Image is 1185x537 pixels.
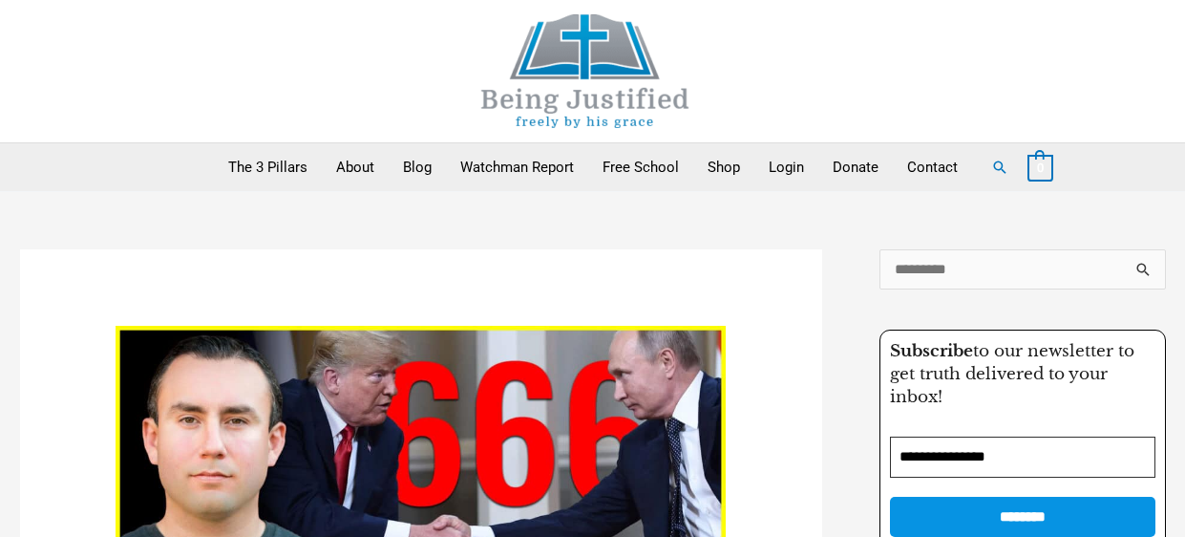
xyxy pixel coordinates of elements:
[322,143,389,191] a: About
[991,159,1008,176] a: Search button
[890,341,1134,407] span: to our newsletter to get truth delivered to your inbox!
[389,143,446,191] a: Blog
[890,341,973,361] strong: Subscribe
[818,143,893,191] a: Donate
[754,143,818,191] a: Login
[588,143,693,191] a: Free School
[446,143,588,191] a: Watchman Report
[214,143,972,191] nav: Primary Site Navigation
[693,143,754,191] a: Shop
[1027,159,1053,176] a: View Shopping Cart, empty
[1037,161,1044,175] span: 0
[214,143,322,191] a: The 3 Pillars
[893,143,972,191] a: Contact
[442,14,729,128] img: Being Justified
[890,437,1155,478] input: Email Address *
